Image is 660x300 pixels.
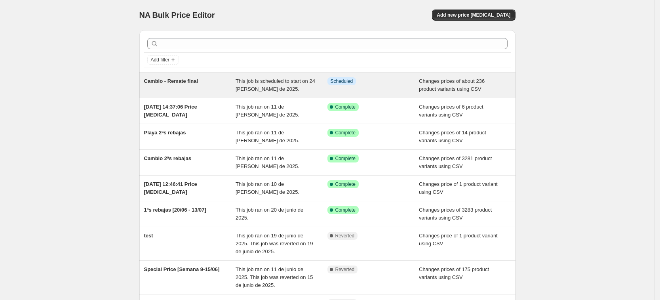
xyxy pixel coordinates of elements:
[139,11,215,19] span: NA Bulk Price Editor
[335,233,355,239] span: Reverted
[151,57,169,63] span: Add filter
[419,233,498,246] span: Changes price of 1 product variant using CSV
[419,104,483,118] span: Changes prices of 6 product variants using CSV
[236,233,313,254] span: This job ran on 19 de junio de 2025. This job was reverted on 19 de junio de 2025.
[147,55,179,65] button: Add filter
[236,78,315,92] span: This job is scheduled to start on 24 [PERSON_NAME] de 2025.
[144,155,192,161] span: Cambio 2ªs rebajas
[144,78,198,84] span: Cambio - Remate final
[335,207,356,213] span: Complete
[335,104,356,110] span: Complete
[419,78,485,92] span: Changes prices of about 236 product variants using CSV
[144,207,206,213] span: 1ªs rebajas [20/06 - 13/07]
[236,181,299,195] span: This job ran on 10 de [PERSON_NAME] de 2025.
[236,207,303,221] span: This job ran on 20 de junio de 2025.
[144,266,220,272] span: Special Price [Semana 9-15/06]
[144,130,186,136] span: Playa 2ªs rebajas
[432,10,515,21] button: Add new price [MEDICAL_DATA]
[437,12,510,18] span: Add new price [MEDICAL_DATA]
[419,181,498,195] span: Changes price of 1 product variant using CSV
[419,207,492,221] span: Changes prices of 3283 product variants using CSV
[419,266,489,280] span: Changes prices of 175 product variants using CSV
[236,130,299,143] span: This job ran on 11 de [PERSON_NAME] de 2025.
[236,155,299,169] span: This job ran on 11 de [PERSON_NAME] de 2025.
[335,130,356,136] span: Complete
[144,233,153,239] span: test
[236,266,313,288] span: This job ran on 11 de junio de 2025. This job was reverted on 15 de junio de 2025.
[335,155,356,162] span: Complete
[419,130,486,143] span: Changes prices of 14 product variants using CSV
[335,266,355,273] span: Reverted
[331,78,353,84] span: Scheduled
[335,181,356,187] span: Complete
[144,181,197,195] span: [DATE] 12:46:41 Price [MEDICAL_DATA]
[236,104,299,118] span: This job ran on 11 de [PERSON_NAME] de 2025.
[144,104,197,118] span: [DATE] 14:37:06 Price [MEDICAL_DATA]
[419,155,492,169] span: Changes prices of 3281 product variants using CSV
